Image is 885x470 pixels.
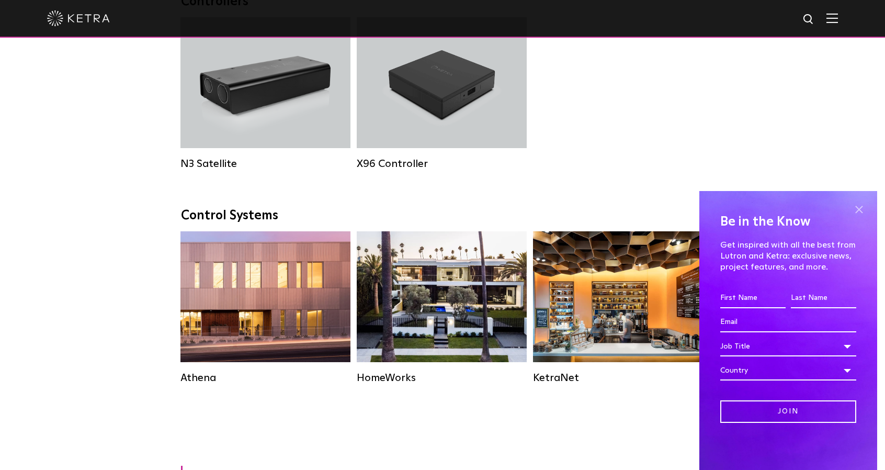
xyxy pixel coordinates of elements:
[802,13,815,26] img: search icon
[720,240,856,272] p: Get inspired with all the best from Lutron and Ketra: exclusive news, project features, and more.
[791,288,856,308] input: Last Name
[720,212,856,232] h4: Be in the Know
[357,231,527,387] a: HomeWorks Residential Solution
[720,288,786,308] input: First Name
[357,17,527,173] a: X96 Controller X96 Controller
[720,312,856,332] input: Email
[181,208,704,223] div: Control Systems
[180,17,350,173] a: N3 Satellite N3 Satellite
[180,158,350,170] div: N3 Satellite
[47,10,110,26] img: ketra-logo-2019-white
[357,158,527,170] div: X96 Controller
[357,372,527,384] div: HomeWorks
[720,400,856,423] input: Join
[180,231,350,387] a: Athena Commercial Solution
[720,361,856,381] div: Country
[720,337,856,356] div: Job Title
[826,13,838,23] img: Hamburger%20Nav.svg
[533,372,703,384] div: KetraNet
[533,231,703,387] a: KetraNet Legacy System
[180,372,350,384] div: Athena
